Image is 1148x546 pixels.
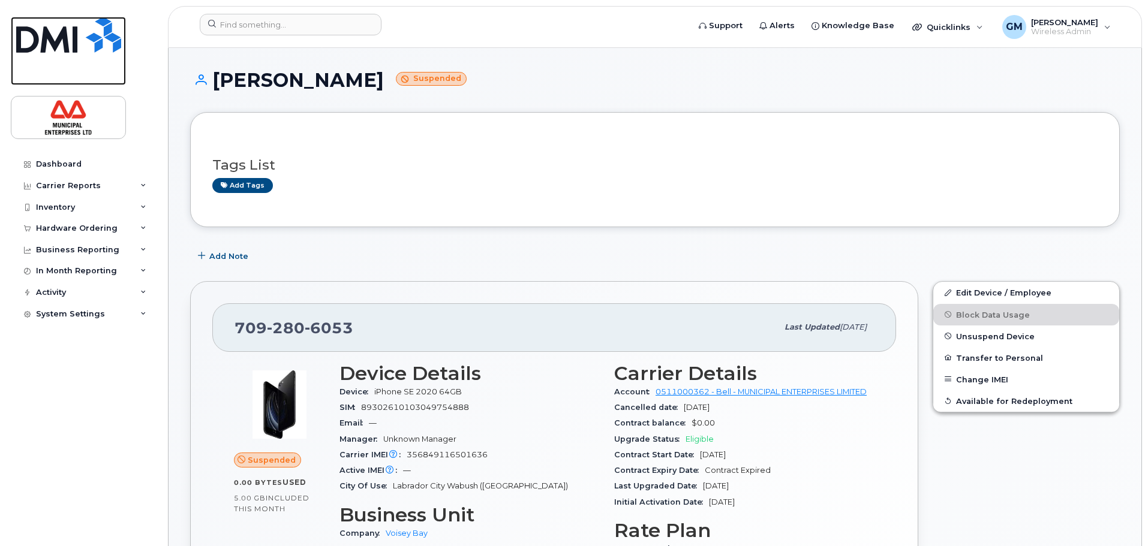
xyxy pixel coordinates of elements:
[212,178,273,193] a: Add tags
[614,363,874,384] h3: Carrier Details
[933,390,1119,412] button: Available for Redeployment
[248,454,296,466] span: Suspended
[956,396,1072,405] span: Available for Redeployment
[339,403,361,412] span: SIM
[396,72,467,86] small: Suspended
[684,403,710,412] span: [DATE]
[656,387,867,396] a: 0511000362 - Bell - MUNICIPAL ENTERPRISES LIMITED
[614,435,686,444] span: Upgrade Status
[692,418,715,427] span: $0.00
[840,322,867,331] span: [DATE]
[614,387,656,396] span: Account
[393,481,568,490] span: Labrador City Wabush ([GEOGRAPHIC_DATA])
[614,403,684,412] span: Cancelled date
[933,347,1119,369] button: Transfer to Personal
[283,478,306,487] span: used
[614,466,705,475] span: Contract Expiry Date
[339,450,407,459] span: Carrier IMEI
[339,387,374,396] span: Device
[209,251,248,262] span: Add Note
[700,450,726,459] span: [DATE]
[933,282,1119,303] a: Edit Device / Employee
[614,450,700,459] span: Contract Start Date
[407,450,488,459] span: 356849116501636
[234,478,283,487] span: 0.00 Bytes
[212,158,1098,173] h3: Tags List
[705,466,771,475] span: Contract Expired
[374,387,462,396] span: iPhone SE 2020 64GB
[785,322,840,331] span: Last updated
[267,319,305,337] span: 280
[614,418,692,427] span: Contract balance
[703,481,729,490] span: [DATE]
[339,466,403,475] span: Active IMEI
[339,504,600,526] h3: Business Unit
[383,435,456,444] span: Unknown Manager
[686,435,714,444] span: Eligible
[933,369,1119,390] button: Change IMEI
[244,369,315,441] img: image20231002-3703462-2fle3a.jpeg
[190,70,1120,91] h1: [PERSON_NAME]
[235,319,353,337] span: 709
[403,466,411,475] span: —
[956,331,1035,340] span: Unsuspend Device
[339,435,383,444] span: Manager
[369,418,377,427] span: —
[361,403,469,412] span: 89302610103049754888
[234,493,309,513] span: included this month
[339,481,393,490] span: City Of Use
[614,481,703,490] span: Last Upgraded Date
[339,418,369,427] span: Email
[709,497,735,506] span: [DATE]
[933,304,1119,325] button: Block Data Usage
[339,529,386,538] span: Company
[386,529,428,538] a: Voisey Bay
[614,520,874,541] h3: Rate Plan
[305,319,353,337] span: 6053
[339,363,600,384] h3: Device Details
[190,245,259,267] button: Add Note
[933,325,1119,347] button: Unsuspend Device
[614,497,709,506] span: Initial Activation Date
[234,494,266,502] span: 5.00 GB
